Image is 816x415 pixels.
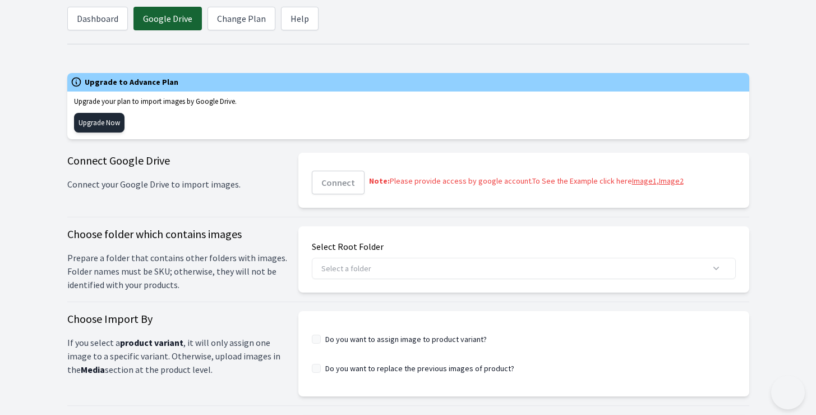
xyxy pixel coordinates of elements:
[632,176,657,186] a: Image1
[67,177,287,191] span: Connect your Google Drive to import images.
[81,364,105,375] span: Media
[369,176,390,186] b: Note:
[67,251,287,291] span: Prepare a folder that contains other folders with images. Folder names must be SKU; otherwise, th...
[312,240,736,253] p: Select Root Folder
[312,258,736,279] button: Select a folder
[67,153,287,168] h3: Connect Google Drive
[325,363,514,374] label: Do you want to replace the previous images of product?
[120,337,183,348] span: product variant
[325,334,487,345] label: Do you want to assign image to product variant?
[67,73,749,92] div: Upgrade to Advance Plan
[67,336,287,376] p: If you select a , it will only assign one image to a specific variant. Otherwise, upload images i...
[312,171,365,194] button: Connect
[67,311,287,327] h3: Choose Import By
[659,176,684,186] a: Image2
[67,226,287,242] h3: Choose folder which contains images
[133,7,202,30] a: Google Drive
[532,176,684,186] span: To See the Example click here ,
[74,113,125,133] a: Upgrade Now
[281,7,319,30] a: Help
[74,96,743,107] p: Upgrade your plan to import images by Google Drive.
[67,7,128,30] a: Dashboard
[208,7,275,30] a: Change Plan
[771,376,805,409] iframe: Toggle Customer Support
[312,175,736,187] p: Please provide access by google account.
